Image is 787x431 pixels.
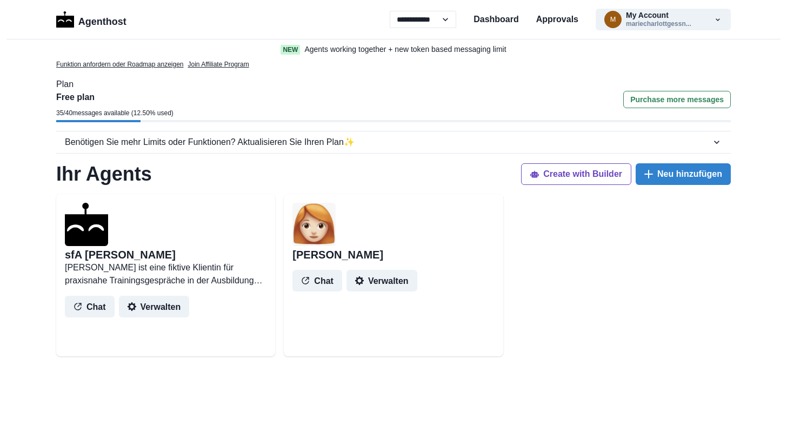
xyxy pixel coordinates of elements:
button: Create with Builder [521,163,631,185]
button: mariecharlottgessner@gmail.comMy Accountmariecharlottgessn... [596,9,731,30]
p: Free plan [56,91,174,104]
a: Funktion anfordern oder Roadmap anzeigen [56,59,184,69]
button: Benötigen Sie mehr Limits oder Funktionen? Aktualisieren Sie Ihren Plan✨ [56,131,731,153]
a: Purchase more messages [623,91,731,120]
h2: [PERSON_NAME] [292,248,383,261]
a: Dashboard [473,13,519,26]
div: Benötigen Sie mehr Limits oder Funktionen? Aktualisieren Sie Ihren Plan ✨ [65,136,711,149]
p: Agents working together + new token based messaging limit [304,44,506,55]
button: Verwalten [346,270,417,291]
a: LogoAgenthost [56,10,126,29]
span: New [281,45,300,55]
p: Plan [56,78,731,91]
a: NewAgents working together + new token based messaging limit [258,44,529,55]
a: Approvals [536,13,578,26]
button: Chat [65,296,115,317]
button: Chat [292,270,342,291]
p: Agenthost [78,10,126,29]
button: Neu hinzufügen [636,163,731,185]
img: agenthostmascotdark.ico [65,203,108,246]
img: user%2F4906%2Feadc9d9e-6aa6-4998-8a6f-635b83effb19 [292,203,336,246]
a: Join Affiliate Program [188,59,249,69]
button: Verwalten [119,296,190,317]
p: [PERSON_NAME] ist eine fiktive Klientin für praxisnahe Trainingsgespräche in der Ausbildung zur F... [65,261,266,287]
h2: sfA [PERSON_NAME] [65,248,176,261]
img: Logo [56,11,74,28]
p: 35 / 40 messages available ( 12.50 % used) [56,108,174,118]
h1: Ihr Agents [56,162,152,185]
button: Purchase more messages [623,91,731,108]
